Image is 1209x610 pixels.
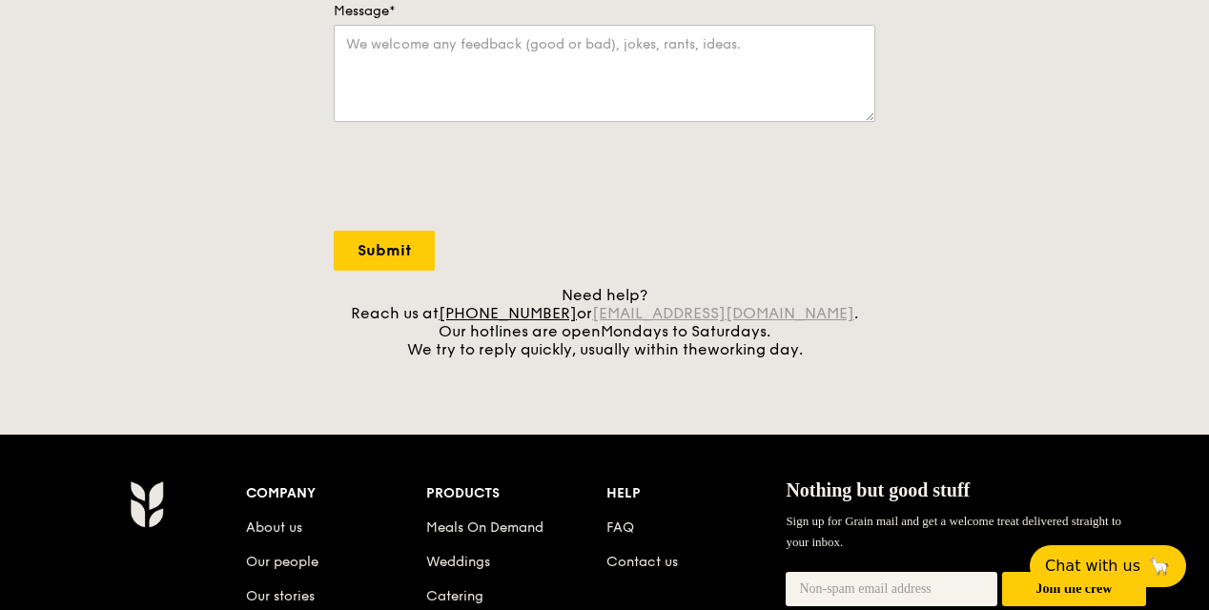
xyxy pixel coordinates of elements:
[786,479,970,500] span: Nothing but good stuff
[601,322,770,340] span: Mondays to Saturdays.
[334,141,624,215] iframe: reCAPTCHA
[334,231,435,271] input: Submit
[1002,572,1146,607] button: Join the crew
[1148,555,1171,578] span: 🦙
[606,554,678,570] a: Contact us
[246,480,426,507] div: Company
[246,554,318,570] a: Our people
[606,480,787,507] div: Help
[426,554,490,570] a: Weddings
[1045,555,1140,578] span: Chat with us
[426,588,483,604] a: Catering
[334,286,875,358] div: Need help? Reach us at or . Our hotlines are open We try to reply quickly, usually within the
[707,340,803,358] span: working day.
[426,519,543,536] a: Meals On Demand
[334,2,875,21] label: Message*
[246,519,302,536] a: About us
[439,304,577,322] a: [PHONE_NUMBER]
[1030,545,1186,587] button: Chat with us🦙
[786,572,997,606] input: Non-spam email address
[592,304,854,322] a: [EMAIL_ADDRESS][DOMAIN_NAME]
[606,519,634,536] a: FAQ
[426,480,606,507] div: Products
[130,480,163,528] img: Grain
[246,588,315,604] a: Our stories
[786,514,1121,549] span: Sign up for Grain mail and get a welcome treat delivered straight to your inbox.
